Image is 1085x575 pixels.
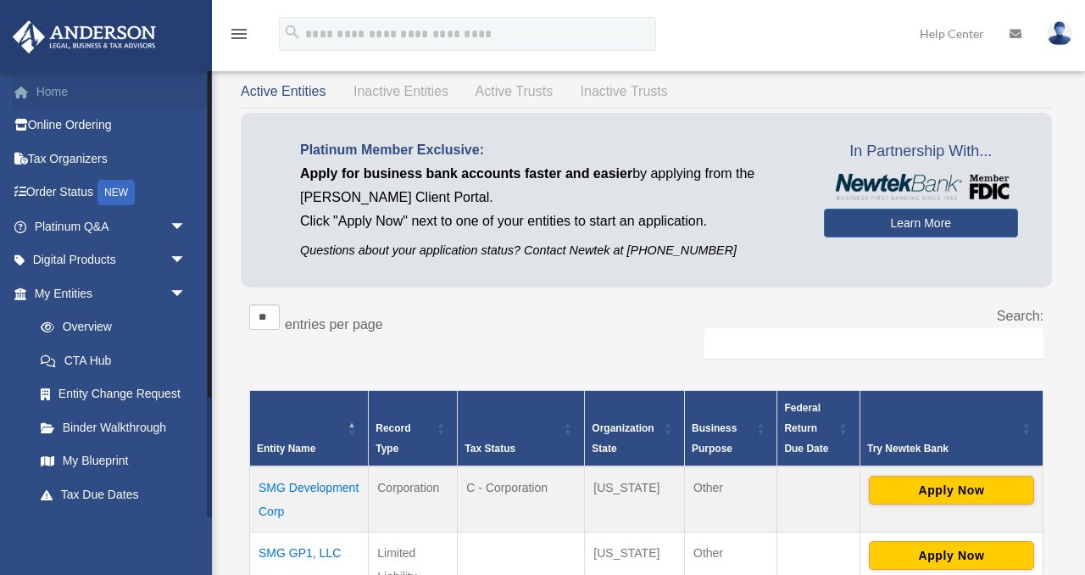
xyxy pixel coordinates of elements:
[867,438,1017,459] div: Try Newtek Bank
[170,511,203,546] span: arrow_drop_down
[369,466,458,533] td: Corporation
[300,166,632,181] span: Apply for business bank accounts faster and easier
[8,20,161,53] img: Anderson Advisors Platinum Portal
[300,138,798,162] p: Platinum Member Exclusive:
[860,391,1043,467] th: Try Newtek Bank : Activate to sort
[869,476,1034,505] button: Apply Now
[376,422,410,455] span: Record Type
[458,391,585,467] th: Tax Status: Activate to sort
[300,162,798,209] p: by applying from the [PERSON_NAME] Client Portal.
[476,84,554,98] span: Active Trusts
[24,343,203,377] a: CTA Hub
[824,209,1018,237] a: Learn More
[685,466,777,533] td: Other
[12,209,212,243] a: Platinum Q&Aarrow_drop_down
[585,466,685,533] td: [US_STATE]
[824,138,1018,165] span: In Partnership With...
[300,209,798,233] p: Click "Apply Now" next to one of your entities to start an application.
[24,477,203,511] a: Tax Due Dates
[465,443,515,455] span: Tax Status
[170,243,203,278] span: arrow_drop_down
[784,402,828,455] span: Federal Return Due Date
[257,443,315,455] span: Entity Name
[12,176,212,210] a: Order StatusNEW
[685,391,777,467] th: Business Purpose: Activate to sort
[353,84,448,98] span: Inactive Entities
[777,391,860,467] th: Federal Return Due Date: Activate to sort
[997,309,1043,323] label: Search:
[12,511,212,545] a: My Anderson Teamarrow_drop_down
[229,30,249,44] a: menu
[592,422,654,455] span: Organization State
[300,240,798,261] p: Questions about your application status? Contact Newtek at [PHONE_NUMBER]
[1047,21,1072,46] img: User Pic
[369,391,458,467] th: Record Type: Activate to sort
[97,180,135,205] div: NEW
[458,466,585,533] td: C - Corporation
[24,310,195,344] a: Overview
[170,276,203,311] span: arrow_drop_down
[581,84,668,98] span: Inactive Trusts
[24,444,203,478] a: My Blueprint
[869,541,1034,570] button: Apply Now
[24,410,203,444] a: Binder Walkthrough
[229,24,249,44] i: menu
[250,466,369,533] td: SMG Development Corp
[832,174,1010,200] img: NewtekBankLogoSM.png
[12,109,212,142] a: Online Ordering
[12,75,212,109] a: Home
[12,142,212,176] a: Tax Organizers
[285,317,383,332] label: entries per page
[170,209,203,244] span: arrow_drop_down
[241,84,325,98] span: Active Entities
[585,391,685,467] th: Organization State: Activate to sort
[12,276,203,310] a: My Entitiesarrow_drop_down
[283,23,302,42] i: search
[692,422,737,455] span: Business Purpose
[250,391,369,467] th: Entity Name: Activate to invert sorting
[12,243,212,277] a: Digital Productsarrow_drop_down
[24,377,203,411] a: Entity Change Request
